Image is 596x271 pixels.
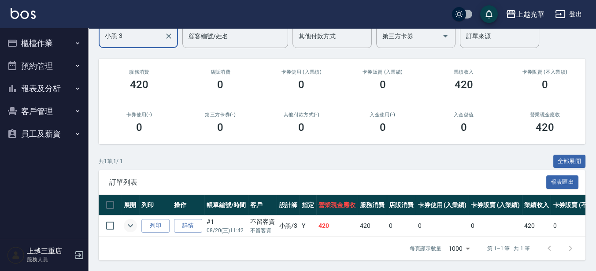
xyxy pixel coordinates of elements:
td: 420 [522,215,551,236]
p: 共 1 筆, 1 / 1 [99,157,123,165]
button: save [480,5,498,23]
th: 帳單編號/時間 [204,195,248,215]
button: 報表匯出 [546,175,579,189]
button: 預約管理 [4,55,85,78]
p: 08/20 (三) 11:42 [207,226,246,234]
button: Open [438,29,452,43]
div: 不留客資 [250,217,275,226]
p: 服務人員 [27,256,72,264]
th: 營業現金應收 [316,195,358,215]
p: 不留客資 [250,226,275,234]
th: 客戶 [248,195,277,215]
h3: 0 [217,121,223,134]
h3: 0 [298,121,304,134]
td: 0 [387,215,416,236]
td: #1 [204,215,248,236]
th: 操作 [172,195,204,215]
button: expand row [124,219,137,232]
button: 員工及薪資 [4,123,85,145]
h3: 0 [542,78,548,91]
img: Person [7,246,25,264]
h2: 卡券使用 (入業績) [271,69,331,75]
td: 0 [416,215,469,236]
button: 報表及分析 [4,77,85,100]
div: 1000 [445,237,473,260]
span: 訂單列表 [109,178,546,187]
td: 420 [358,215,387,236]
img: Logo [11,8,36,19]
p: 每頁顯示數量 [410,245,441,252]
h3: 420 [455,78,473,91]
h3: 0 [217,78,223,91]
th: 指定 [300,195,316,215]
th: 業績收入 [522,195,551,215]
button: 上越光華 [502,5,548,23]
h3: 0 [380,78,386,91]
p: 第 1–1 筆 共 1 筆 [487,245,530,252]
th: 列印 [139,195,172,215]
td: 小黑 /3 [277,215,300,236]
a: 詳情 [174,219,202,233]
h5: 上越三重店 [27,247,72,256]
h3: 0 [136,121,142,134]
th: 卡券使用 (入業績) [416,195,469,215]
h2: 店販消費 [190,69,250,75]
h3: 0 [380,121,386,134]
th: 卡券販賣 (入業績) [469,195,522,215]
h2: 其他付款方式(-) [271,112,331,118]
h3: 0 [298,78,304,91]
button: Clear [163,30,175,42]
th: 設計師 [277,195,300,215]
h2: 卡券販賣 (入業績) [352,69,412,75]
h2: 營業現金應收 [515,112,575,118]
th: 展開 [122,195,139,215]
td: 420 [316,215,358,236]
button: 櫃檯作業 [4,32,85,55]
h3: 0 [461,121,467,134]
button: 全部展開 [553,155,586,168]
h2: 入金使用(-) [352,112,412,118]
h2: 業績收入 [434,69,494,75]
h2: 卡券販賣 (不入業績) [515,69,575,75]
th: 服務消費 [358,195,387,215]
h3: 服務消費 [109,69,169,75]
button: 登出 [552,6,585,22]
div: 上越光華 [516,9,544,20]
button: 列印 [141,219,170,233]
h3: 420 [536,121,554,134]
h2: 入金儲值 [434,112,494,118]
h3: 420 [130,78,148,91]
h2: 第三方卡券(-) [190,112,250,118]
button: 客戶管理 [4,100,85,123]
h2: 卡券使用(-) [109,112,169,118]
td: Y [300,215,316,236]
td: 0 [469,215,522,236]
a: 報表匯出 [546,178,579,186]
th: 店販消費 [387,195,416,215]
